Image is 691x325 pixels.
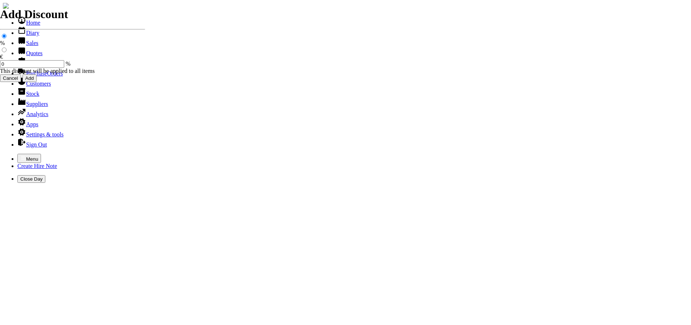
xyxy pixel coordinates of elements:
a: Apps [17,121,38,127]
a: Create Hire Note [17,163,57,169]
button: Close Day [17,175,45,183]
span: % [66,61,70,67]
input: Add [22,74,37,82]
button: Menu [17,154,41,163]
input: € [2,48,7,52]
input: % [2,34,7,38]
a: Customers [17,81,51,87]
a: Suppliers [17,101,48,107]
li: Sales [17,36,688,46]
li: Hire Notes [17,57,688,67]
li: Stock [17,87,688,97]
a: Analytics [17,111,48,117]
a: Settings & tools [17,131,63,137]
a: Sign Out [17,141,47,148]
a: Stock [17,91,39,97]
li: Suppliers [17,97,688,107]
